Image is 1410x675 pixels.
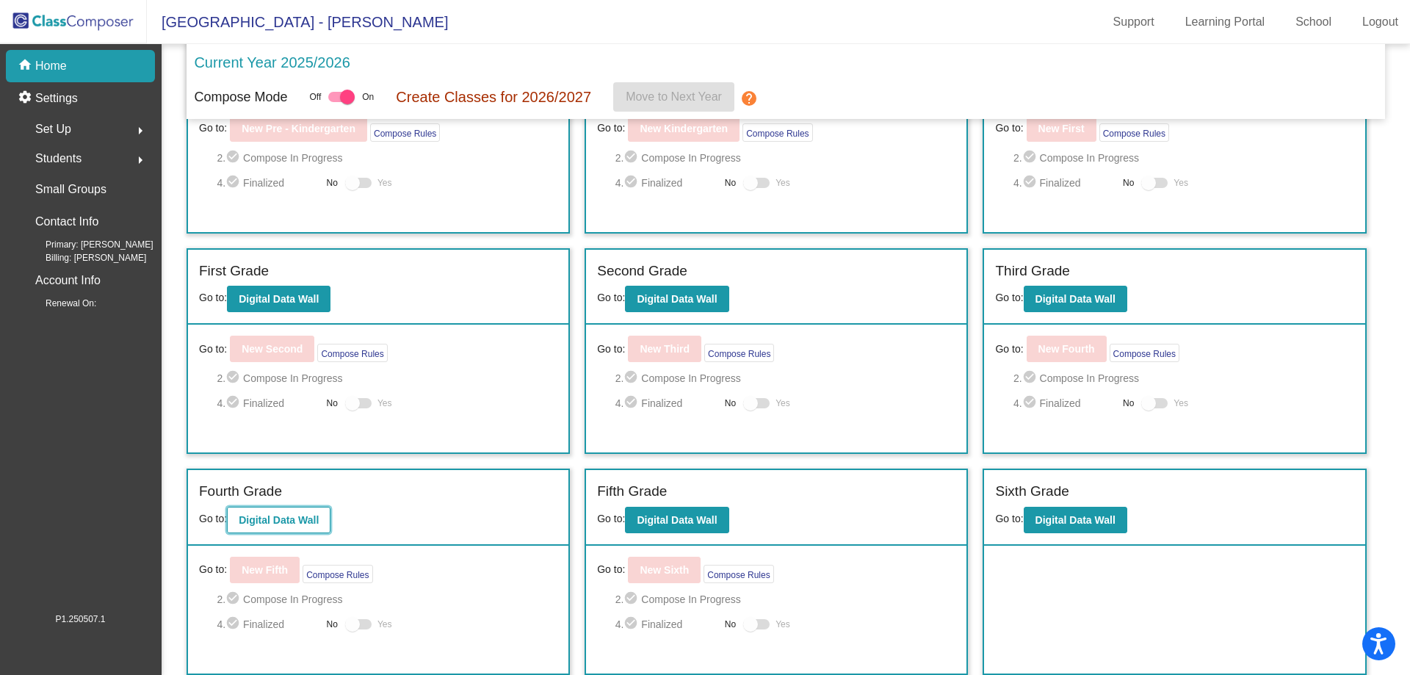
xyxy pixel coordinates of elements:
[623,591,641,608] mat-icon: check_circle
[1027,115,1096,142] button: New First
[1022,149,1040,167] mat-icon: check_circle
[131,151,149,169] mat-icon: arrow_right
[1099,123,1169,142] button: Compose Rules
[362,90,374,104] span: On
[147,10,448,34] span: [GEOGRAPHIC_DATA] - [PERSON_NAME]
[740,90,758,107] mat-icon: help
[199,342,227,357] span: Go to:
[1024,286,1127,312] button: Digital Data Wall
[626,90,722,103] span: Move to Next Year
[637,514,717,526] b: Digital Data Wall
[22,238,153,251] span: Primary: [PERSON_NAME]
[995,261,1069,282] label: Third Grade
[628,115,740,142] button: New Kindergarten
[227,286,330,312] button: Digital Data Wall
[615,616,717,633] span: 4. Finalized
[217,591,557,608] span: 2. Compose In Progress
[1035,293,1116,305] b: Digital Data Wall
[615,394,717,412] span: 4. Finalized
[615,591,956,608] span: 2. Compose In Progress
[1013,394,1116,412] span: 4. Finalized
[637,293,717,305] b: Digital Data Wall
[597,513,625,524] span: Go to:
[22,297,96,310] span: Renewal On:
[225,591,243,608] mat-icon: check_circle
[725,176,736,189] span: No
[377,394,392,412] span: Yes
[775,616,790,633] span: Yes
[217,149,557,167] span: 2. Compose In Progress
[625,507,728,533] button: Digital Data Wall
[623,616,641,633] mat-icon: check_circle
[597,292,625,303] span: Go to:
[217,394,319,412] span: 4. Finalized
[370,123,440,142] button: Compose Rules
[725,618,736,631] span: No
[1035,514,1116,526] b: Digital Data Wall
[615,369,956,387] span: 2. Compose In Progress
[1022,174,1040,192] mat-icon: check_circle
[704,565,773,583] button: Compose Rules
[1038,343,1095,355] b: New Fourth
[1284,10,1343,34] a: School
[199,292,227,303] span: Go to:
[194,87,287,107] p: Compose Mode
[995,481,1069,502] label: Sixth Grade
[230,336,314,362] button: New Second
[377,174,392,192] span: Yes
[640,343,690,355] b: New Third
[1038,123,1085,134] b: New First
[995,292,1023,303] span: Go to:
[613,82,734,112] button: Move to Next Year
[704,344,774,362] button: Compose Rules
[225,394,243,412] mat-icon: check_circle
[35,270,101,291] p: Account Info
[640,564,689,576] b: New Sixth
[1174,394,1188,412] span: Yes
[303,565,372,583] button: Compose Rules
[597,342,625,357] span: Go to:
[225,616,243,633] mat-icon: check_circle
[225,149,243,167] mat-icon: check_circle
[615,174,717,192] span: 4. Finalized
[396,86,591,108] p: Create Classes for 2026/2027
[317,344,387,362] button: Compose Rules
[1013,149,1354,167] span: 2. Compose In Progress
[1110,344,1179,362] button: Compose Rules
[199,513,227,524] span: Go to:
[327,397,338,410] span: No
[217,616,319,633] span: 4. Finalized
[995,120,1023,136] span: Go to:
[628,336,701,362] button: New Third
[239,514,319,526] b: Digital Data Wall
[1013,369,1354,387] span: 2. Compose In Progress
[377,616,392,633] span: Yes
[230,115,367,142] button: New Pre - Kindergarten
[775,174,790,192] span: Yes
[1123,397,1134,410] span: No
[18,57,35,75] mat-icon: home
[242,343,303,355] b: New Second
[35,57,67,75] p: Home
[1013,174,1116,192] span: 4. Finalized
[775,394,790,412] span: Yes
[742,123,812,142] button: Compose Rules
[1024,507,1127,533] button: Digital Data Wall
[35,179,106,200] p: Small Groups
[327,176,338,189] span: No
[725,397,736,410] span: No
[1174,174,1188,192] span: Yes
[217,369,557,387] span: 2. Compose In Progress
[597,481,667,502] label: Fifth Grade
[640,123,728,134] b: New Kindergarten
[628,557,701,583] button: New Sixth
[242,123,355,134] b: New Pre - Kindergarten
[623,149,641,167] mat-icon: check_circle
[625,286,728,312] button: Digital Data Wall
[1174,10,1277,34] a: Learning Portal
[199,120,227,136] span: Go to:
[1218,638,1390,651] div: Switched to view mode
[18,90,35,107] mat-icon: settings
[35,90,78,107] p: Settings
[35,212,98,232] p: Contact Info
